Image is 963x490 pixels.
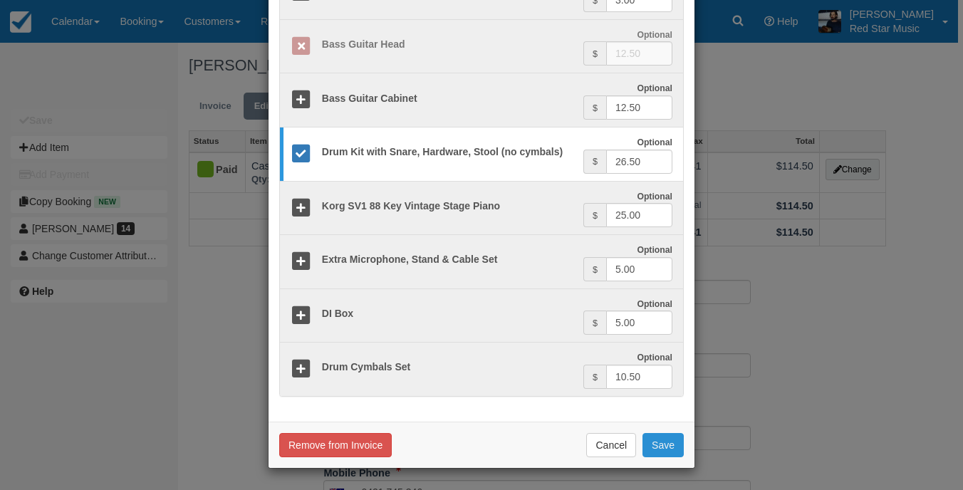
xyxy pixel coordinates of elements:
small: $ [593,49,598,59]
strong: Optional [637,299,672,309]
strong: Optional [637,83,672,93]
button: Cancel [586,433,636,457]
strong: Optional [637,245,672,255]
a: Bass Guitar Cabinet Optional $ [280,73,683,127]
small: $ [593,157,598,167]
small: $ [593,103,598,113]
h5: Korg SV1 88 Key Vintage Stage Piano [311,201,583,212]
a: Korg SV1 88 Key Vintage Stage Piano Optional $ [280,181,683,236]
strong: Optional [637,30,672,40]
a: DI Box Optional $ [280,288,683,343]
strong: Optional [637,137,672,147]
h5: Extra Microphone, Stand & Cable Set [311,254,583,265]
button: Save [642,433,684,457]
a: Drum Cymbals Set Optional $ [280,342,683,396]
small: $ [593,265,598,275]
h5: Drum Cymbals Set [311,362,583,372]
h5: Bass Guitar Cabinet [311,93,583,104]
h5: Drum Kit with Snare, Hardware, Stool (no cymbals) [311,147,583,157]
strong: Optional [637,192,672,202]
small: $ [593,372,598,382]
h5: Bass Guitar Head [311,39,583,50]
small: $ [593,318,598,328]
a: Drum Kit with Snare, Hardware, Stool (no cymbals) Optional $ [280,127,683,182]
h5: DI Box [311,308,583,319]
a: Extra Microphone, Stand & Cable Set Optional $ [280,234,683,289]
button: Remove from Invoice [279,433,392,457]
a: Bass Guitar Head Optional $ [280,19,683,74]
small: $ [593,211,598,221]
strong: Optional [637,353,672,363]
